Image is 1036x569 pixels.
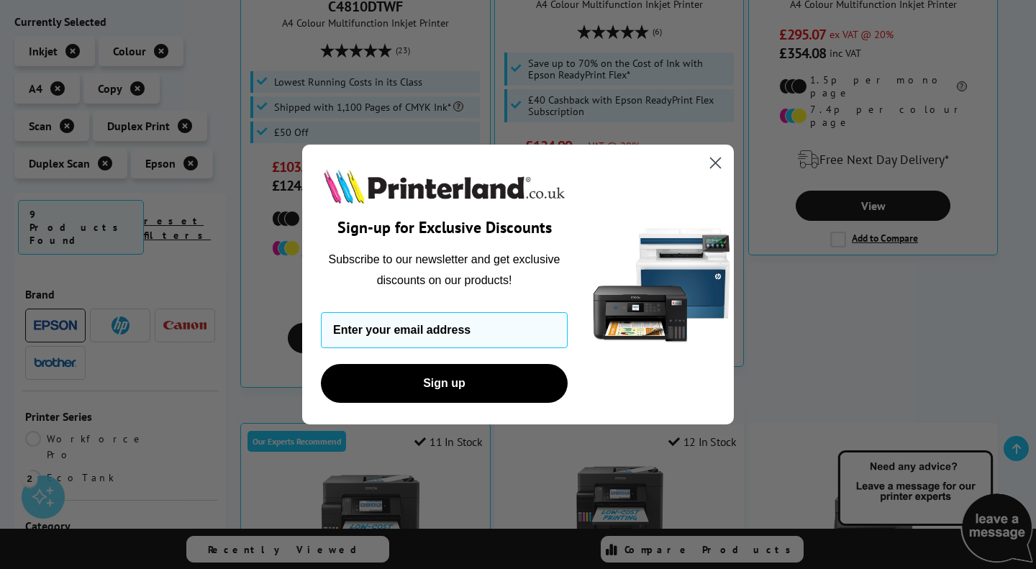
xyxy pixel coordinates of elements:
input: Enter your email address [321,312,568,348]
button: Sign up [321,364,568,403]
span: Sign-up for Exclusive Discounts [337,217,552,237]
span: Subscribe to our newsletter and get exclusive discounts on our products! [329,253,560,286]
img: Printerland.co.uk [321,166,568,206]
img: 5290a21f-4df8-4860-95f4-ea1e8d0e8904.png [590,145,734,424]
button: Close dialog [703,150,728,176]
